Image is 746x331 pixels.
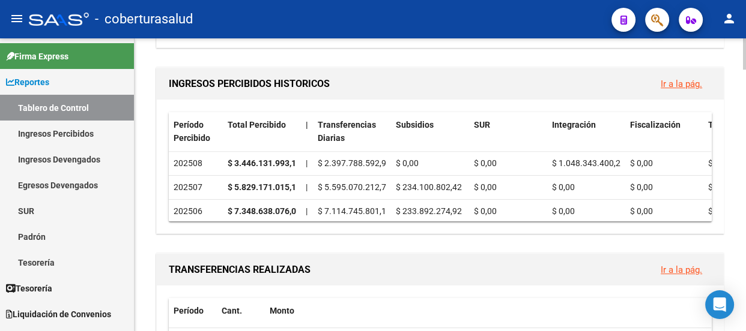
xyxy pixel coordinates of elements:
[552,120,596,130] span: Integración
[651,73,712,95] button: Ir a la pág.
[174,306,204,315] span: Período
[306,120,308,130] span: |
[547,112,625,152] datatable-header-cell: Integración
[228,206,301,216] strong: $ 7.348.638.076,09
[722,11,736,26] mat-icon: person
[661,79,702,89] a: Ir a la pág.
[474,206,497,216] span: $ 0,00
[169,78,330,89] span: INGRESOS PERCIBIDOS HISTORICOS
[661,264,702,275] a: Ir a la pág.
[228,120,286,130] span: Total Percibido
[174,204,218,218] div: 202506
[708,182,731,192] span: $ 0,00
[318,120,376,143] span: Transferencias Diarias
[270,306,294,315] span: Monto
[174,180,218,194] div: 202507
[169,298,217,324] datatable-header-cell: Período
[391,112,469,152] datatable-header-cell: Subsidios
[396,158,419,168] span: $ 0,00
[318,206,391,216] span: $ 7.114.745.801,17
[708,158,731,168] span: $ 0,00
[95,6,193,32] span: - coberturasalud
[318,182,391,192] span: $ 5.595.070.212,70
[306,206,308,216] span: |
[217,298,265,324] datatable-header-cell: Cant.
[174,120,210,143] span: Período Percibido
[6,50,68,63] span: Firma Express
[469,112,547,152] datatable-header-cell: SUR
[306,158,308,168] span: |
[396,120,434,130] span: Subsidios
[630,182,653,192] span: $ 0,00
[318,158,391,168] span: $ 2.397.788.592,96
[552,182,575,192] span: $ 0,00
[306,182,308,192] span: |
[223,112,301,152] datatable-header-cell: Total Percibido
[705,290,734,319] div: Open Intercom Messenger
[174,157,218,170] div: 202508
[169,112,223,152] datatable-header-cell: Período Percibido
[630,206,653,216] span: $ 0,00
[625,112,703,152] datatable-header-cell: Fiscalización
[301,112,313,152] datatable-header-cell: |
[651,258,712,281] button: Ir a la pág.
[222,306,242,315] span: Cant.
[6,282,52,295] span: Tesorería
[630,158,653,168] span: $ 0,00
[169,264,311,275] span: TRANSFERENCIAS REALIZADAS
[396,206,462,216] span: $ 233.892.274,92
[10,11,24,26] mat-icon: menu
[474,120,490,130] span: SUR
[630,120,681,130] span: Fiscalización
[474,182,497,192] span: $ 0,00
[708,206,731,216] span: $ 0,00
[6,76,49,89] span: Reportes
[265,298,703,324] datatable-header-cell: Monto
[313,112,391,152] datatable-header-cell: Transferencias Diarias
[474,158,497,168] span: $ 0,00
[228,158,301,168] strong: $ 3.446.131.993,19
[396,182,462,192] span: $ 234.100.802,42
[228,182,301,192] strong: $ 5.829.171.015,12
[552,158,625,168] span: $ 1.048.343.400,23
[552,206,575,216] span: $ 0,00
[6,308,111,321] span: Liquidación de Convenios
